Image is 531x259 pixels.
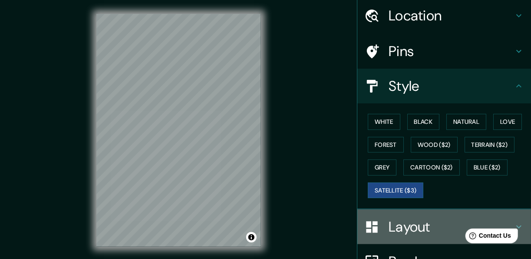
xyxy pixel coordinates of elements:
button: Forest [368,137,404,153]
button: Love [493,114,522,130]
h4: Style [389,77,514,95]
canvas: Map [96,14,261,247]
div: Layout [357,209,531,244]
iframe: Help widget launcher [454,225,521,249]
h4: Layout [389,218,514,236]
button: Cartoon ($2) [403,159,460,176]
button: White [368,114,400,130]
button: Satellite ($3) [368,183,423,199]
div: Pins [357,34,531,69]
button: Terrain ($2) [465,137,515,153]
button: Wood ($2) [411,137,458,153]
h4: Location [389,7,514,24]
button: Toggle attribution [246,232,257,242]
button: Black [407,114,440,130]
button: Natural [446,114,486,130]
div: Style [357,69,531,103]
button: Blue ($2) [467,159,508,176]
h4: Pins [389,43,514,60]
button: Grey [368,159,396,176]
